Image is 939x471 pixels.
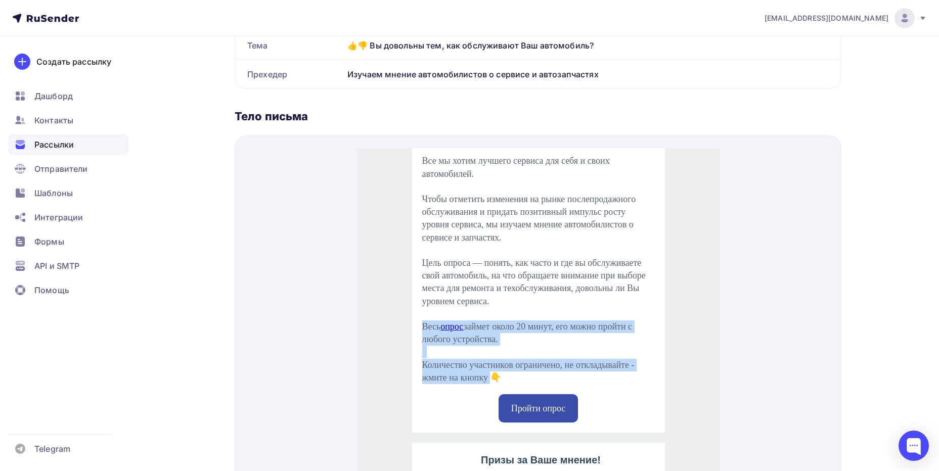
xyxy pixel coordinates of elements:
[34,138,74,151] span: Рассылки
[34,443,70,455] span: Telegram
[8,231,128,252] a: Формы
[235,60,343,88] div: Прехедер
[34,187,73,199] span: Шаблоны
[8,134,128,155] a: Рассылки
[8,110,128,130] a: Контакты
[109,343,136,353] a: опроса
[34,284,69,296] span: Помощь
[66,109,298,160] p: Цель опроса — понять, как часто и где вы обслуживаете свой автомобиль, на что обращаете внимание ...
[8,159,128,179] a: Отправители
[66,172,298,198] p: Весь займет около 20 минут, его можно пройти с любого устройства.
[343,60,841,88] div: Изучаем мнение автомобилистов о сервисе и автозапчастях
[34,211,83,223] span: Интеграции
[765,13,888,23] span: [EMAIL_ADDRESS][DOMAIN_NAME]
[155,255,209,265] span: Пройти опрос
[124,306,244,317] strong: Призы за Ваше мнение!
[142,246,222,274] a: Пройти опрос
[34,90,73,102] span: Дашборд
[66,7,298,32] p: Все мы хотим лучшего сервиса для себя и своих автомобилей.
[66,45,298,96] p: Чтобы отметить изменения на рынке послепродажного обслуживания и придать позитивный импульс росту...
[343,31,841,60] div: 👍👎 Вы довольны тем, как обслуживают Ваш автомобиль?
[66,330,298,353] span: Мы ценим Ваше время, поэтому, как всегда, вознаграждаем участников призами!
[36,56,111,68] div: Создать рассылку
[34,236,64,248] span: Формы
[8,86,128,106] a: Дашборд
[235,109,841,123] div: Тело письма
[8,183,128,203] a: Шаблоны
[765,8,927,28] a: [EMAIL_ADDRESS][DOMAIN_NAME]
[34,114,73,126] span: Контакты
[66,211,298,236] p: Количество участников ограничено, не откладывайте - жмите на кнопку 👇
[34,163,88,175] span: Отправители
[34,260,79,272] span: API и SMTP
[66,368,285,391] strong: Среди участников опроса будут разыграны призы на сумму 50 000 рублей
[235,31,343,60] div: Тема
[84,173,107,183] a: опрос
